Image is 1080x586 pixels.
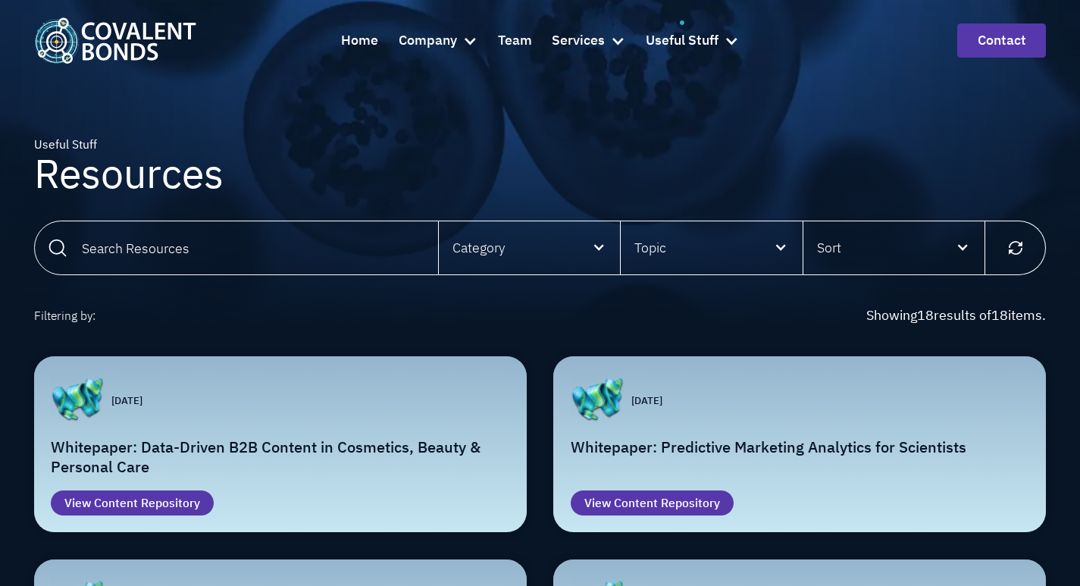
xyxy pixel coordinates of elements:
[111,393,142,408] p: [DATE]
[646,30,718,52] div: Useful Stuff
[399,20,477,61] div: Company
[552,30,605,52] div: Services
[498,20,532,61] a: Team
[866,306,1046,326] div: Showing results of items.
[452,238,506,259] div: Category
[646,20,739,61] div: Useful Stuff
[34,17,196,64] img: Covalent Bonds White / Teal Logo
[34,221,439,274] input: Search Resources
[552,20,625,61] div: Services
[634,238,666,259] div: Topic
[439,221,620,274] div: Category
[803,221,985,274] div: Sort
[34,356,527,532] a: [DATE]Whitepaper: Data-Driven B2B Content in Cosmetics, Beauty & Personal CareViewContent Repository
[631,393,662,408] p: [DATE]
[917,306,934,324] span: 18
[64,494,91,512] div: View
[341,30,378,52] div: Home
[34,17,196,64] a: home
[571,437,1029,457] h2: Whitepaper: Predictive Marketing Analytics for Scientists
[584,494,611,512] div: View
[341,20,378,61] a: Home
[991,306,1008,324] span: 18
[553,356,1046,532] a: [DATE]Whitepaper: Predictive Marketing Analytics for ScientistsViewContent Repository
[614,494,720,512] div: Content Repository
[94,494,200,512] div: Content Repository
[957,24,1047,58] a: contact
[498,30,532,52] div: Team
[34,136,224,153] div: Useful Stuff
[399,30,457,52] div: Company
[817,238,841,259] div: Sort
[34,302,95,330] div: Filtering by:
[34,153,224,194] h1: Resources
[51,437,509,477] h2: Whitepaper: Data-Driven B2B Content in Cosmetics, Beauty & Personal Care
[621,221,802,274] div: Topic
